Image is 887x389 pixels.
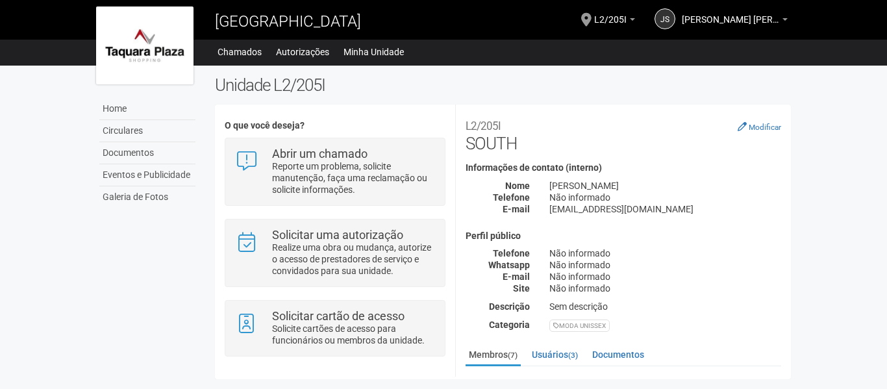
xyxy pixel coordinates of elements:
[594,16,635,27] a: L2/205I
[99,164,195,186] a: Eventos e Publicidade
[540,247,791,259] div: Não informado
[272,147,368,160] strong: Abrir um chamado
[99,98,195,120] a: Home
[513,283,530,294] strong: Site
[272,160,435,195] p: Reporte um problema, solicite manutenção, faça uma reclamação ou solicite informações.
[344,43,404,61] a: Minha Unidade
[235,148,434,195] a: Abrir um chamado Reporte um problema, solicite manutenção, faça uma reclamação ou solicite inform...
[503,204,530,214] strong: E-mail
[655,8,675,29] a: JS
[540,259,791,271] div: Não informado
[99,186,195,208] a: Galeria de Fotos
[505,181,530,191] strong: Nome
[235,229,434,277] a: Solicitar uma autorização Realize uma obra ou mudança, autorize o acesso de prestadores de serviç...
[549,320,610,332] div: MODA UNISSEX
[466,119,501,132] small: L2/205I
[466,163,781,173] h4: Informações de contato (interno)
[540,271,791,282] div: Não informado
[568,351,578,360] small: (3)
[99,142,195,164] a: Documentos
[503,271,530,282] strong: E-mail
[489,301,530,312] strong: Descrição
[215,75,791,95] h2: Unidade L2/205I
[540,192,791,203] div: Não informado
[488,260,530,270] strong: Whatsapp
[466,377,781,388] strong: Membros
[235,310,434,346] a: Solicitar cartão de acesso Solicite cartões de acesso para funcionários ou membros da unidade.
[276,43,329,61] a: Autorizações
[272,309,405,323] strong: Solicitar cartão de acesso
[682,2,779,25] span: JORGE SOARES ALMEIDA
[540,301,791,312] div: Sem descrição
[489,320,530,330] strong: Categoria
[540,180,791,192] div: [PERSON_NAME]
[682,16,788,27] a: [PERSON_NAME] [PERSON_NAME]
[493,248,530,258] strong: Telefone
[272,242,435,277] p: Realize uma obra ou mudança, autorize o acesso de prestadores de serviço e convidados para sua un...
[272,323,435,346] p: Solicite cartões de acesso para funcionários ou membros da unidade.
[466,231,781,241] h4: Perfil público
[466,345,521,366] a: Membros(7)
[99,120,195,142] a: Circulares
[540,282,791,294] div: Não informado
[594,2,627,25] span: L2/205I
[466,114,781,153] h2: SOUTH
[225,121,445,131] h4: O que você deseja?
[508,351,518,360] small: (7)
[272,228,403,242] strong: Solicitar uma autorização
[493,192,530,203] strong: Telefone
[738,121,781,132] a: Modificar
[96,6,194,84] img: logo.jpg
[749,123,781,132] small: Modificar
[215,12,361,31] span: [GEOGRAPHIC_DATA]
[529,345,581,364] a: Usuários(3)
[589,345,647,364] a: Documentos
[218,43,262,61] a: Chamados
[540,203,791,215] div: [EMAIL_ADDRESS][DOMAIN_NAME]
